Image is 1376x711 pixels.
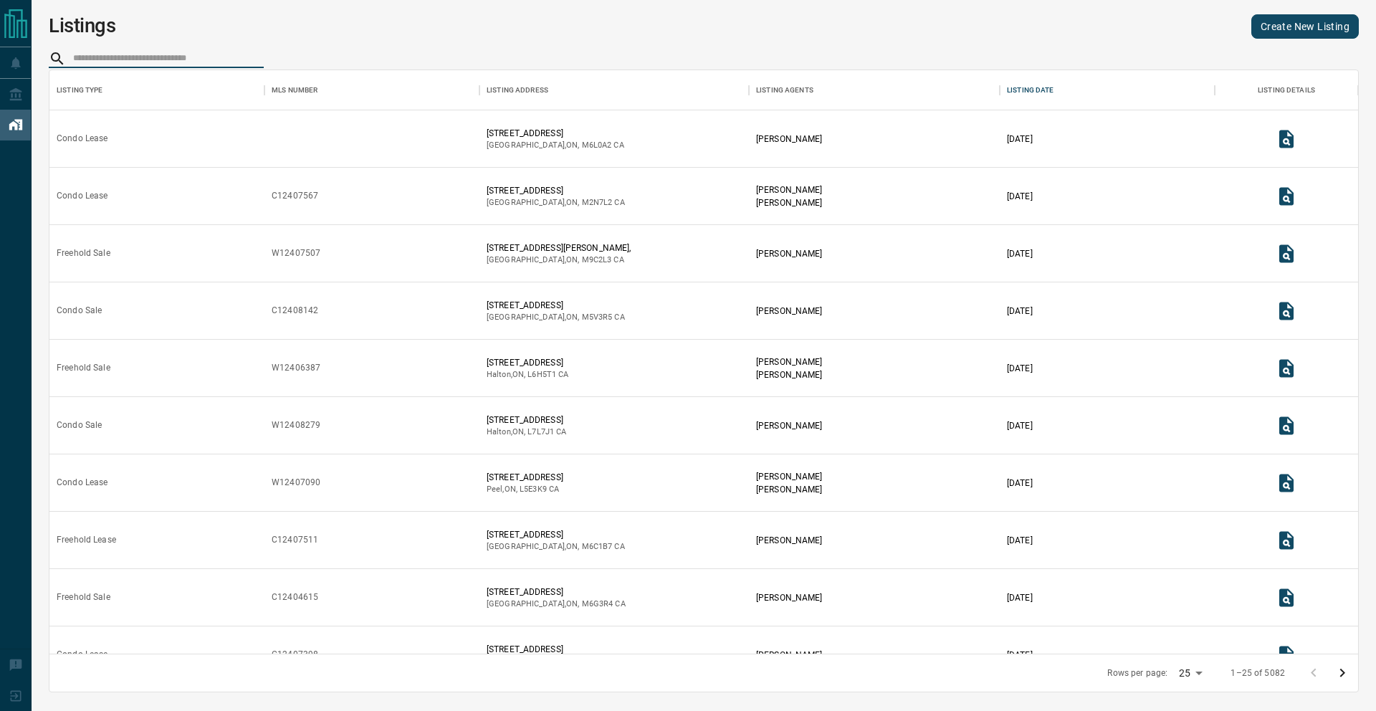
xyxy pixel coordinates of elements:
div: Freehold Sale [57,247,110,259]
button: View Listing Details [1272,583,1301,612]
p: [DATE] [1007,419,1033,432]
p: [GEOGRAPHIC_DATA] , ON , CA [487,254,631,266]
div: Freehold Lease [57,534,116,546]
div: C12408142 [272,305,318,317]
span: m5v3r5 [582,312,613,322]
p: [GEOGRAPHIC_DATA] , ON , CA [487,312,625,323]
p: [GEOGRAPHIC_DATA] , ON , CA [487,197,625,209]
div: Listing Type [49,70,264,110]
p: [PERSON_NAME] [756,368,822,381]
span: l7l7j1 [527,427,554,436]
span: m9c2l3 [582,255,612,264]
p: [PERSON_NAME] [756,483,822,496]
button: View Listing Details [1272,354,1301,383]
p: [DATE] [1007,305,1033,318]
button: View Listing Details [1272,469,1301,497]
div: 25 [1173,663,1208,684]
button: View Listing Details [1272,125,1301,153]
p: [GEOGRAPHIC_DATA] , ON , CA [487,140,624,151]
p: [DATE] [1007,190,1033,203]
p: Rows per page: [1107,667,1167,679]
p: [PERSON_NAME] [756,133,822,145]
p: [DATE] [1007,247,1033,260]
p: [PERSON_NAME] [756,247,822,260]
div: Freehold Sale [57,591,110,603]
p: [STREET_ADDRESS] [487,299,625,312]
div: C12404615 [272,591,318,603]
span: m6l0a2 [582,140,612,150]
p: [PERSON_NAME] [756,419,822,432]
p: [PERSON_NAME] [756,305,822,318]
p: [PERSON_NAME] [756,196,822,209]
p: [STREET_ADDRESS] [487,643,624,656]
div: Condo Sale [57,305,102,317]
div: Listing Details [1215,70,1358,110]
div: Listing Agents [756,70,813,110]
p: [STREET_ADDRESS] [487,414,566,426]
p: [DATE] [1007,649,1033,662]
div: C12407567 [272,190,318,202]
p: [DATE] [1007,534,1033,547]
p: [PERSON_NAME] [756,355,822,368]
div: W12407090 [272,477,320,489]
span: l5e3k9 [520,485,547,494]
p: [PERSON_NAME] [756,470,822,483]
p: [DATE] [1007,362,1033,375]
p: [STREET_ADDRESS] [487,586,626,598]
button: View Listing Details [1272,297,1301,325]
p: [PERSON_NAME] [756,591,822,604]
div: Listing Type [57,70,103,110]
div: Freehold Sale [57,362,110,374]
p: [STREET_ADDRESS] [487,471,563,484]
div: W12407507 [272,247,320,259]
div: Condo Lease [57,190,107,202]
div: Condo Lease [57,477,107,489]
p: [STREET_ADDRESS] [487,184,625,197]
div: Listing Address [479,70,749,110]
div: Condo Sale [57,419,102,431]
div: Listing Details [1258,70,1315,110]
div: C12407511 [272,534,318,546]
button: View Listing Details [1272,239,1301,268]
div: Listing Date [1007,70,1054,110]
div: MLS Number [264,70,479,110]
button: View Listing Details [1272,411,1301,440]
p: [PERSON_NAME] [756,183,822,196]
div: C12407398 [272,649,318,661]
p: [DATE] [1007,133,1033,145]
p: [DATE] [1007,477,1033,490]
p: Halton , ON , CA [487,369,568,381]
div: W12406387 [272,362,320,374]
p: Halton , ON , CA [487,426,566,438]
h1: Listings [49,14,116,37]
p: [DATE] [1007,591,1033,604]
div: MLS Number [272,70,317,110]
p: Peel , ON , CA [487,484,563,495]
p: [STREET_ADDRESS][PERSON_NAME], [487,242,631,254]
div: Condo Lease [57,133,107,145]
div: Listing Agents [749,70,1000,110]
button: View Listing Details [1272,641,1301,669]
div: Listing Date [1000,70,1215,110]
button: Go to next page [1328,659,1357,687]
p: [STREET_ADDRESS] [487,356,568,369]
p: [GEOGRAPHIC_DATA] , ON , CA [487,598,626,610]
span: l6h5t1 [527,370,556,379]
p: [PERSON_NAME] [756,534,822,547]
span: m6g3r4 [582,599,613,609]
div: W12408279 [272,419,320,431]
span: m6c1b7 [582,542,613,551]
p: [GEOGRAPHIC_DATA] , ON , CA [487,541,625,553]
button: View Listing Details [1272,182,1301,211]
span: m2n7l2 [582,198,613,207]
a: Create New Listing [1251,14,1359,39]
p: [STREET_ADDRESS] [487,528,625,541]
p: 1–25 of 5082 [1231,667,1285,679]
button: View Listing Details [1272,526,1301,555]
p: [STREET_ADDRESS] [487,127,624,140]
div: Condo Lease [57,649,107,661]
p: [PERSON_NAME] [756,649,822,662]
div: Listing Address [487,70,548,110]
